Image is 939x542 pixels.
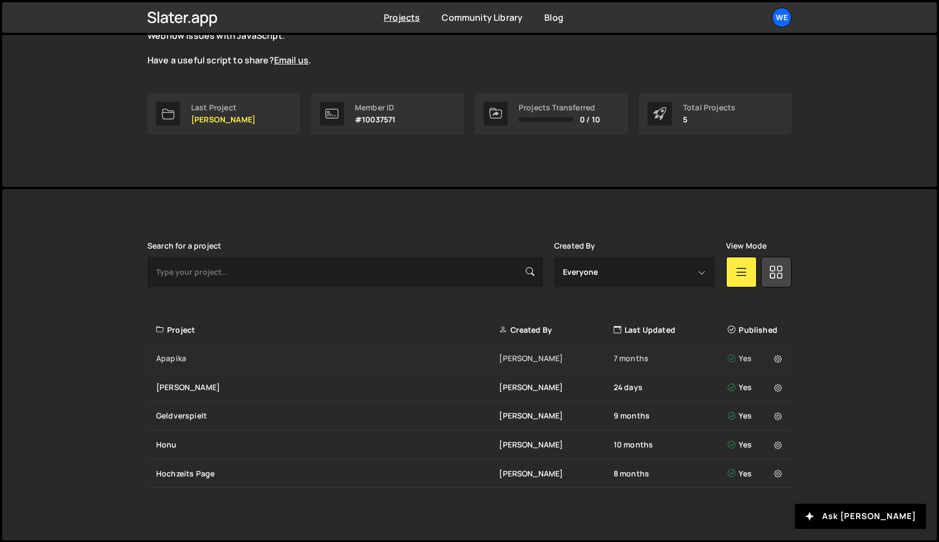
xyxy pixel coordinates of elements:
[355,103,395,112] div: Member ID
[519,103,600,112] div: Projects Transferred
[728,325,785,335] div: Published
[544,11,563,23] a: Blog
[614,353,728,364] div: 7 months
[580,115,600,124] span: 0 / 10
[442,11,522,23] a: Community Library
[147,373,792,402] a: [PERSON_NAME] [PERSON_NAME] 24 days Yes
[683,115,735,124] p: 5
[499,325,613,335] div: Created By
[191,103,255,112] div: Last Project
[147,17,540,67] p: The is live and growing. Explore the curated scripts to solve common Webflow issues with JavaScri...
[147,93,300,134] a: Last Project [PERSON_NAME]
[156,468,499,479] div: Hochzeits Page
[728,382,785,393] div: Yes
[499,410,613,421] div: [PERSON_NAME]
[728,353,785,364] div: Yes
[147,431,792,459] a: Honu [PERSON_NAME] 10 months Yes
[614,325,728,335] div: Last Updated
[728,468,785,479] div: Yes
[614,382,728,393] div: 24 days
[614,410,728,421] div: 9 months
[147,241,221,250] label: Search for a project
[147,459,792,488] a: Hochzeits Page [PERSON_NAME] 8 months Yes
[614,468,728,479] div: 8 months
[156,353,499,364] div: Apapika
[728,439,785,450] div: Yes
[384,11,420,23] a: Projects
[147,402,792,431] a: Geldverspielt [PERSON_NAME] 9 months Yes
[147,344,792,373] a: Apapika [PERSON_NAME] 7 months Yes
[772,8,792,27] a: We
[499,353,613,364] div: [PERSON_NAME]
[499,382,613,393] div: [PERSON_NAME]
[554,241,596,250] label: Created By
[355,115,395,124] p: #10037571
[614,439,728,450] div: 10 months
[683,103,735,112] div: Total Projects
[156,325,499,335] div: Project
[499,468,613,479] div: [PERSON_NAME]
[726,241,766,250] label: View Mode
[156,410,499,421] div: Geldverspielt
[156,439,499,450] div: Honu
[499,439,613,450] div: [PERSON_NAME]
[156,382,499,393] div: [PERSON_NAME]
[795,504,926,529] button: Ask [PERSON_NAME]
[191,115,255,124] p: [PERSON_NAME]
[728,410,785,421] div: Yes
[274,54,308,66] a: Email us
[147,257,543,287] input: Type your project...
